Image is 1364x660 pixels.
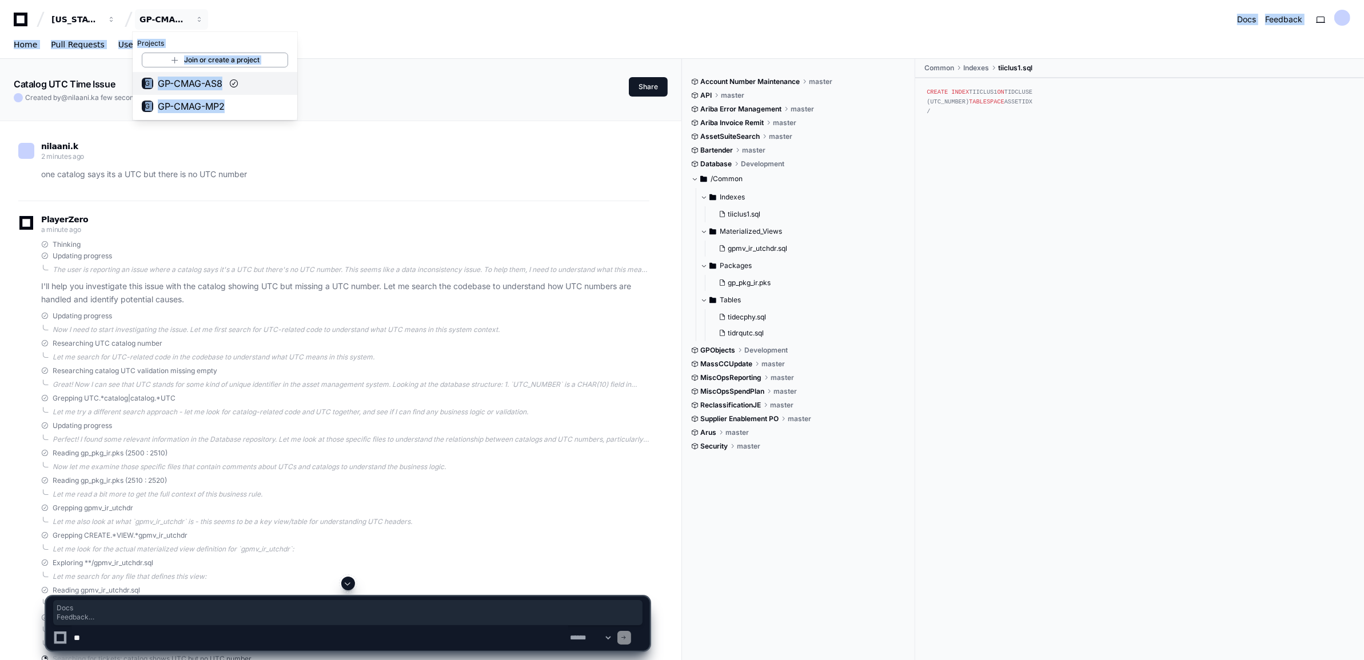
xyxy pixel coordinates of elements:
span: MiscOpsReporting [700,373,761,382]
div: The user is reporting an issue where a catalog says it's a UTC but there's no UTC number. This se... [53,265,649,274]
span: AssetSuiteSearch [700,132,760,141]
span: GPObjects [700,346,735,355]
span: Bartender [700,146,733,155]
p: I'll help you investigate this issue with the catalog showing UTC but missing a UTC number. Let m... [41,280,649,306]
svg: Directory [709,190,716,204]
button: Feedback [1265,14,1302,25]
span: master [737,442,760,451]
a: Users [118,32,141,58]
h1: Projects [133,34,297,53]
span: gp_pkg_ir.pks [728,278,771,287]
button: Share [629,77,668,97]
span: ON [998,89,1004,95]
svg: Directory [709,293,716,307]
span: TABLESPACE [969,98,1004,105]
button: Tables [700,291,907,309]
span: master [769,132,792,141]
a: Pull Requests [51,32,104,58]
span: Researching UTC catalog number [53,339,162,348]
button: /Common [691,170,907,188]
span: Users [118,41,141,48]
span: a minute ago [41,225,81,234]
a: Docs [1237,14,1256,25]
div: Great! Now I can see that UTC stands for some kind of unique identifier in the asset management s... [53,380,649,389]
span: Grepping UTC.*catalog|catalog.*UTC [53,394,176,403]
span: GP-CMAG-AS8 [158,77,222,90]
span: master [761,359,785,369]
span: API [700,91,712,100]
span: master [725,428,749,437]
span: Indexes [963,63,989,73]
div: TIICLUS1 TIDCLUSE (UTC_NUMBER) ASSETIDX / [927,87,1353,117]
span: Updating progress [53,421,112,430]
svg: Directory [709,259,716,273]
span: nilaani.k [41,142,78,151]
span: master [809,77,832,86]
button: Packages [700,257,907,275]
div: Let me also look at what `gpmv_ir_utchdr` is - this seems to be a key view/table for understandin... [53,517,649,526]
span: Ariba Invoice Remit [700,118,764,127]
span: Thinking [53,240,81,249]
div: Let me search for UTC-related code in the codebase to understand what UTC means in this system. [53,353,649,362]
div: Now let me examine those specific files that contain comments about UTCs and catalogs to understa... [53,462,649,471]
span: Security [700,442,728,451]
svg: Directory [700,172,707,186]
span: Account Number Maintenance [700,77,800,86]
span: Common [924,63,954,73]
span: nilaani.k [68,93,95,102]
span: Exploring **/gpmv_ir_utchdr.sql [53,558,153,567]
span: tidrqutc.sql [728,329,764,338]
button: GP-CMAG-AS8 [135,9,208,30]
span: gpmv_ir_utchdr.sql [728,244,787,253]
div: Let me read a bit more to get the full context of this business rule. [53,490,649,499]
button: tiiclus1.sql [714,206,900,222]
div: GP-CMAG-AS8 [139,14,189,25]
span: master [721,91,744,100]
span: tiiclus1.sql [998,63,1032,73]
span: master [771,373,794,382]
button: Materialized_Views [700,222,907,241]
div: G [142,101,153,112]
p: one catalog says its a UTC but there is no UTC number [41,168,649,181]
span: CREATE [927,89,948,95]
span: Indexes [720,193,745,202]
span: Grepping CREATE.*VIEW.*gpmv_ir_utchdr [53,531,188,540]
svg: Directory [709,225,716,238]
span: Updating progress [53,251,112,261]
span: MiscOpsSpendPlan [700,387,764,396]
span: master [773,118,796,127]
div: Now I need to start investigating the issue. Let me first search for UTC-related code to understa... [53,325,649,334]
span: Supplier Enablement PO [700,414,779,423]
span: PlayerZero [41,216,88,223]
span: master [773,387,797,396]
span: Home [14,41,37,48]
div: G [142,78,153,89]
span: Database [700,159,732,169]
div: Perfect! I found some relevant information in the Database repository. Let me look at those speci... [53,435,649,444]
span: master [742,146,765,155]
span: master [791,105,814,114]
span: ReclassificationJE [700,401,761,410]
button: tidrqutc.sql [714,325,900,341]
span: 2 minutes ago [41,152,84,161]
span: Arus [700,428,716,437]
button: gpmv_ir_utchdr.sql [714,241,900,257]
span: GP-CMAG-MP2 [158,99,225,113]
div: Let me search for any file that defines this view: [53,572,649,581]
div: Let me look for the actual materialized view definition for `gpmv_ir_utchdr`: [53,545,649,554]
span: Packages [720,261,752,270]
span: Pull Requests [51,41,104,48]
span: tiiclus1.sql [728,210,760,219]
span: Grepping gpmv_ir_utchdr [53,503,133,513]
span: Reading gp_pkg_ir.pks (2510 : 2520) [53,476,167,485]
button: [US_STATE] Pacific [47,9,120,30]
span: tidecphy.sql [728,313,766,322]
span: Updating progress [53,311,112,321]
app-text-character-animate: Catalog UTC Time Issue [14,78,115,90]
span: INDEX [951,89,969,95]
span: Docs Feedback Home Pull Requests Users Logs Settin [57,603,639,622]
span: Tables [720,295,741,305]
span: Development [741,159,784,169]
div: [US_STATE] Pacific [133,32,297,120]
span: Ariba Error Management [700,105,781,114]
